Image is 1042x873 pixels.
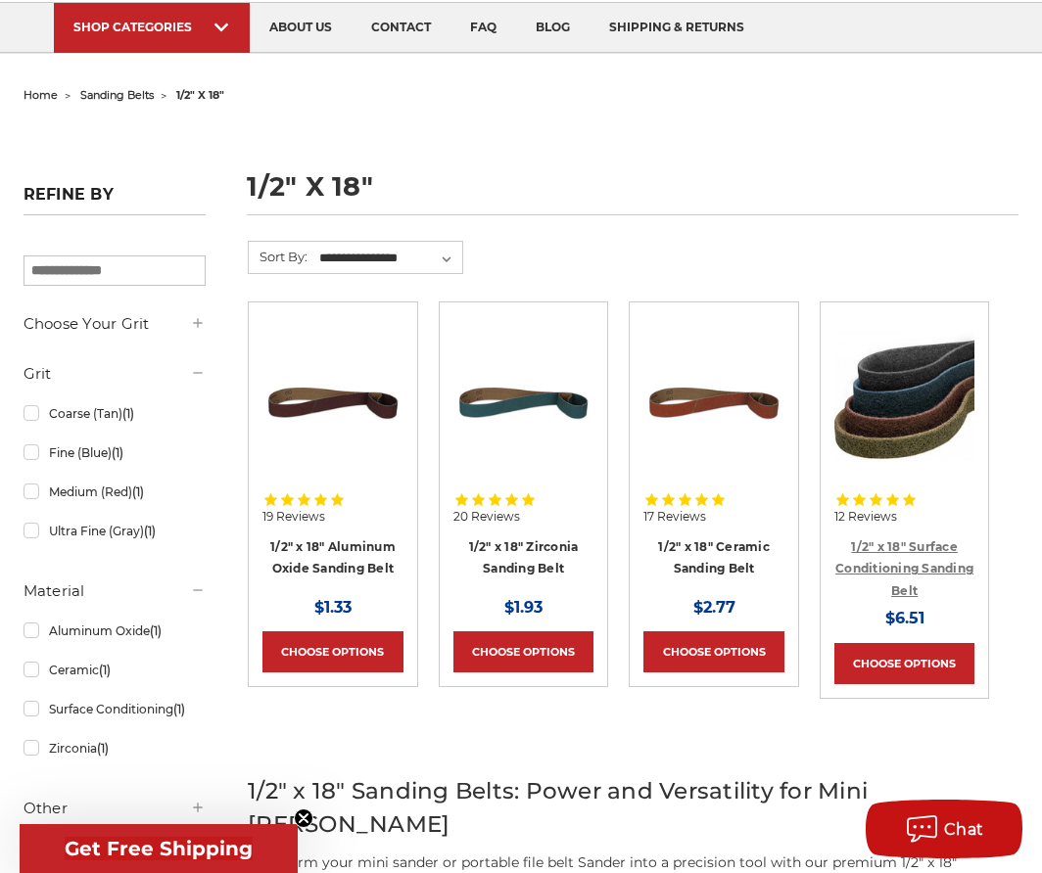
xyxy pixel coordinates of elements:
a: 1/2" x 18" Surface Conditioning Sanding Belt [835,539,973,598]
a: home [24,88,58,102]
span: (1) [99,663,111,677]
a: Coarse (Tan) [24,396,207,431]
div: Get Free ShippingClose teaser [20,824,298,873]
h5: Material [24,579,207,603]
a: Zirconia [24,731,207,765]
img: 1/2" x 18" Aluminum Oxide File Belt [262,332,403,473]
span: Chat [944,820,984,839]
span: Get Free Shipping [65,837,253,860]
span: (1) [132,484,144,499]
h5: Grit [24,362,207,386]
a: sanding belts [80,88,154,102]
span: (1) [112,445,123,460]
img: 1/2" x 18" Ceramic File Belt [643,332,784,473]
a: Choose Options [262,631,403,672]
h1: 1/2" x 18" [247,173,1018,215]
a: Choose Options [643,631,784,672]
a: about us [250,3,352,53]
a: Ceramic [24,653,207,687]
span: 12 Reviews [834,511,897,523]
span: $1.93 [504,598,543,617]
a: 1/2" x 18" Ceramic Sanding Belt [658,539,770,576]
span: 1/2" x 18" [176,88,224,102]
a: Ultra Fine (Gray) [24,514,207,548]
a: 1/2" x 18" Aluminum Oxide Sanding Belt [270,539,396,576]
span: (1) [122,406,134,421]
span: $1.33 [314,598,352,617]
a: faq [450,3,516,53]
a: Choose Options [834,643,975,684]
a: 1/2" x 18" Ceramic File Belt [643,316,784,501]
a: shipping & returns [590,3,764,53]
a: 1/2" x 18" Aluminum Oxide File Belt [262,316,403,501]
a: Fine (Blue) [24,436,207,470]
h5: Choose Your Grit [24,312,207,336]
button: Close teaser [294,808,313,828]
h5: Other [24,797,207,820]
div: SHOP CATEGORIES [73,20,230,34]
span: (1) [173,702,185,716]
a: 1/2" x 18" Zirconia Sanding Belt [469,539,579,576]
a: blog [516,3,590,53]
span: 17 Reviews [643,511,706,523]
a: Aluminum Oxide [24,614,207,648]
span: $6.51 [885,609,924,627]
h5: Refine by [24,185,207,215]
select: Sort By: [316,244,462,273]
span: $2.77 [693,598,735,617]
img: Surface Conditioning Sanding Belts [834,332,975,473]
button: Chat [866,800,1022,858]
span: (1) [144,524,156,538]
a: contact [352,3,450,53]
a: Surface Conditioning [24,692,207,726]
a: Surface Conditioning Sanding Belts [834,316,975,501]
span: 19 Reviews [262,511,325,523]
label: Sort By: [249,242,308,271]
span: (1) [97,741,109,756]
a: 1/2" x 18" Zirconia File Belt [453,316,594,501]
img: 1/2" x 18" Zirconia File Belt [453,332,594,473]
h2: 1/2" x 18" Sanding Belts: Power and Versatility for Mini [PERSON_NAME] [248,774,989,842]
span: 20 Reviews [453,511,520,523]
a: Medium (Red) [24,475,207,509]
a: Choose Options [453,631,594,672]
span: (1) [150,623,162,638]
